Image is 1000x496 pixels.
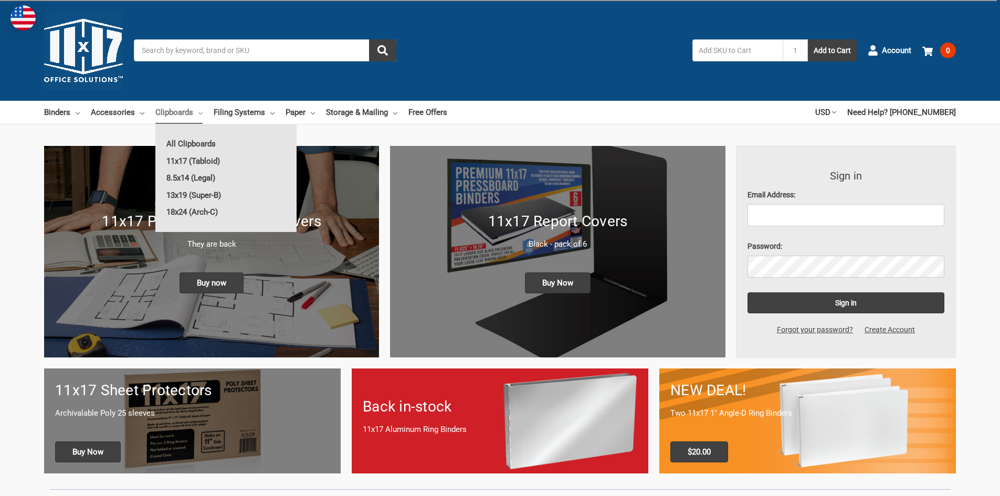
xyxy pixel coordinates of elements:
[55,407,330,419] p: Archivalable Poly 25 sleeves
[155,101,203,124] a: Clipboards
[670,407,945,419] p: Two 11x17 1" Angle-D Ring Binders
[134,39,396,61] input: Search by keyword, brand or SKU
[847,101,956,124] a: Need Help? [PHONE_NUMBER]
[44,101,80,124] a: Binders
[363,396,637,418] h1: Back in-stock
[771,324,859,335] a: Forgot your password?
[10,5,36,30] img: duty and tax information for United States
[352,368,648,473] a: Back in-stock 11x17 Aluminum Ring Binders
[408,101,447,124] a: Free Offers
[748,292,945,313] input: Sign in
[401,210,714,233] h1: 11x17 Report Covers
[55,379,330,402] h1: 11x17 Sheet Protectors
[748,241,945,252] label: Password:
[55,210,368,233] h1: 11x17 Pressboard Report Covers
[44,146,379,357] img: New 11x17 Pressboard Binders
[180,272,244,293] span: Buy now
[363,424,637,436] p: 11x17 Aluminum Ring Binders
[748,168,945,184] h3: Sign in
[155,135,297,152] a: All Clipboards
[390,146,725,357] img: 11x17 Report Covers
[155,153,297,170] a: 11x17 (Tabloid)
[922,37,956,64] a: 0
[859,324,921,335] a: Create Account
[670,379,945,402] h1: NEW DEAL!
[155,187,297,204] a: 13x19 (Super-B)
[525,272,591,293] span: Buy Now
[692,39,783,61] input: Add SKU to Cart
[55,238,368,250] p: They are back
[44,368,341,473] a: 11x17 sheet protectors 11x17 Sheet Protectors Archivalable Poly 25 sleeves Buy Now
[44,146,379,357] a: New 11x17 Pressboard Binders 11x17 Pressboard Report Covers They are back Buy now
[808,39,857,61] button: Add to Cart
[91,101,144,124] a: Accessories
[401,238,714,250] p: Black - pack of 6
[326,101,397,124] a: Storage & Mailing
[44,11,123,90] img: 11x17.com
[748,189,945,200] label: Email Address:
[214,101,275,124] a: Filing Systems
[868,37,911,64] a: Account
[659,368,956,473] a: 11x17 Binder 2-pack only $20.00 NEW DEAL! Two 11x17 1" Angle-D Ring Binders $20.00
[286,101,315,124] a: Paper
[155,170,297,186] a: 8.5x14 (Legal)
[815,101,836,124] a: USD
[940,43,956,58] span: 0
[155,204,297,220] a: 18x24 (Arch-C)
[55,441,121,462] span: Buy Now
[670,441,728,462] span: $20.00
[390,146,725,357] a: 11x17 Report Covers 11x17 Report Covers Black - pack of 6 Buy Now
[882,45,911,57] span: Account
